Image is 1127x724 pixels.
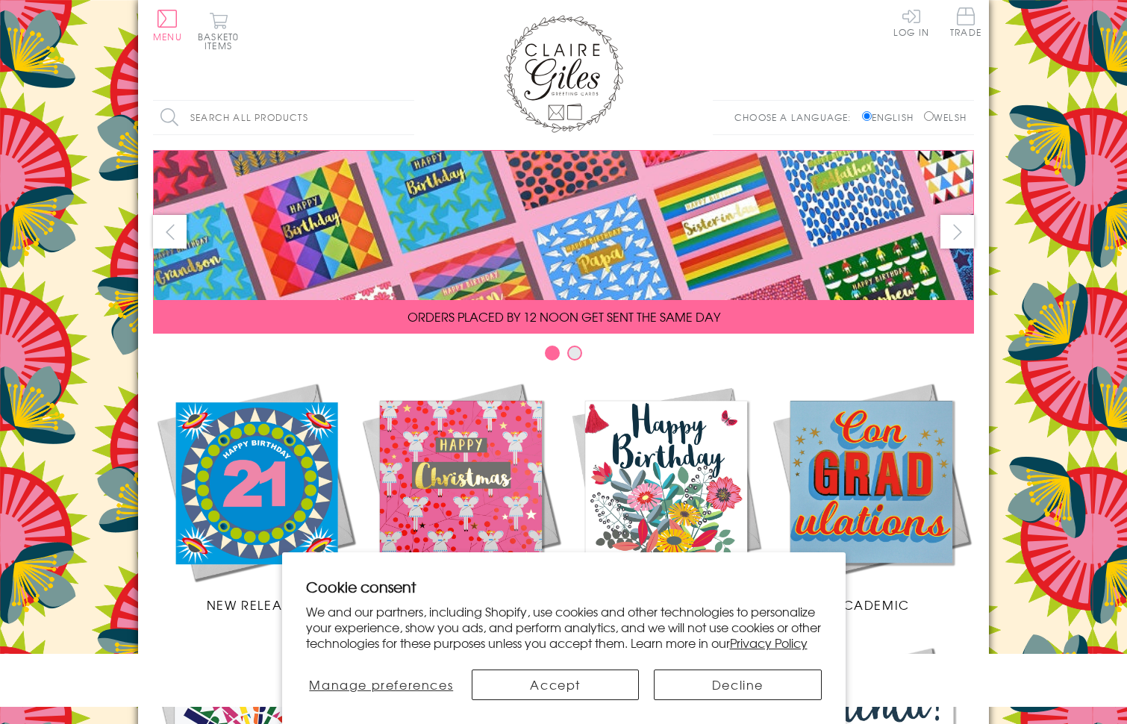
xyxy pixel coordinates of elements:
span: New Releases [207,596,305,614]
input: Search [399,101,414,134]
span: Trade [950,7,981,37]
button: next [940,215,974,249]
span: Manage preferences [309,675,453,693]
label: Welsh [924,110,967,124]
button: Carousel Page 1 (Current Slide) [545,346,560,361]
img: Claire Giles Greetings Cards [504,15,623,133]
button: Menu [153,10,182,41]
span: Academic [833,596,910,614]
p: We and our partners, including Shopify, use cookies and other technologies to personalize your ex... [306,604,822,650]
a: Trade [950,7,981,40]
button: prev [153,215,187,249]
a: New Releases [153,379,358,614]
button: Carousel Page 2 [567,346,582,361]
input: Welsh [924,111,934,121]
button: Manage preferences [305,670,457,700]
span: ORDERS PLACED BY 12 NOON GET SENT THE SAME DAY [408,308,720,325]
h2: Cookie consent [306,576,822,597]
div: Carousel Pagination [153,345,974,368]
a: Privacy Policy [730,634,808,652]
a: Birthdays [563,379,769,614]
label: English [862,110,921,124]
input: Search all products [153,101,414,134]
span: 0 items [205,30,239,52]
p: Choose a language: [734,110,859,124]
button: Accept [472,670,639,700]
a: Christmas [358,379,563,614]
button: Decline [654,670,821,700]
input: English [862,111,872,121]
span: Menu [153,30,182,43]
button: Basket0 items [198,12,239,50]
a: Academic [769,379,974,614]
a: Log In [893,7,929,37]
